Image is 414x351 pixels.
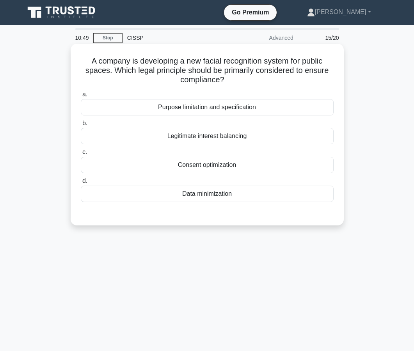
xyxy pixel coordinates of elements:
a: [PERSON_NAME] [288,4,390,20]
span: c. [82,149,87,155]
a: Go Premium [227,7,274,17]
div: 10:49 [71,30,93,46]
div: CISSP [123,30,230,46]
div: 15/20 [298,30,344,46]
span: a. [82,91,87,97]
div: Consent optimization [81,157,334,173]
div: Legitimate interest balancing [81,128,334,144]
a: Stop [93,33,123,43]
span: d. [82,177,87,184]
span: b. [82,120,87,126]
div: Purpose limitation and specification [81,99,334,115]
div: Advanced [230,30,298,46]
div: Data minimization [81,186,334,202]
h5: A company is developing a new facial recognition system for public spaces. Which legal principle ... [80,56,334,85]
